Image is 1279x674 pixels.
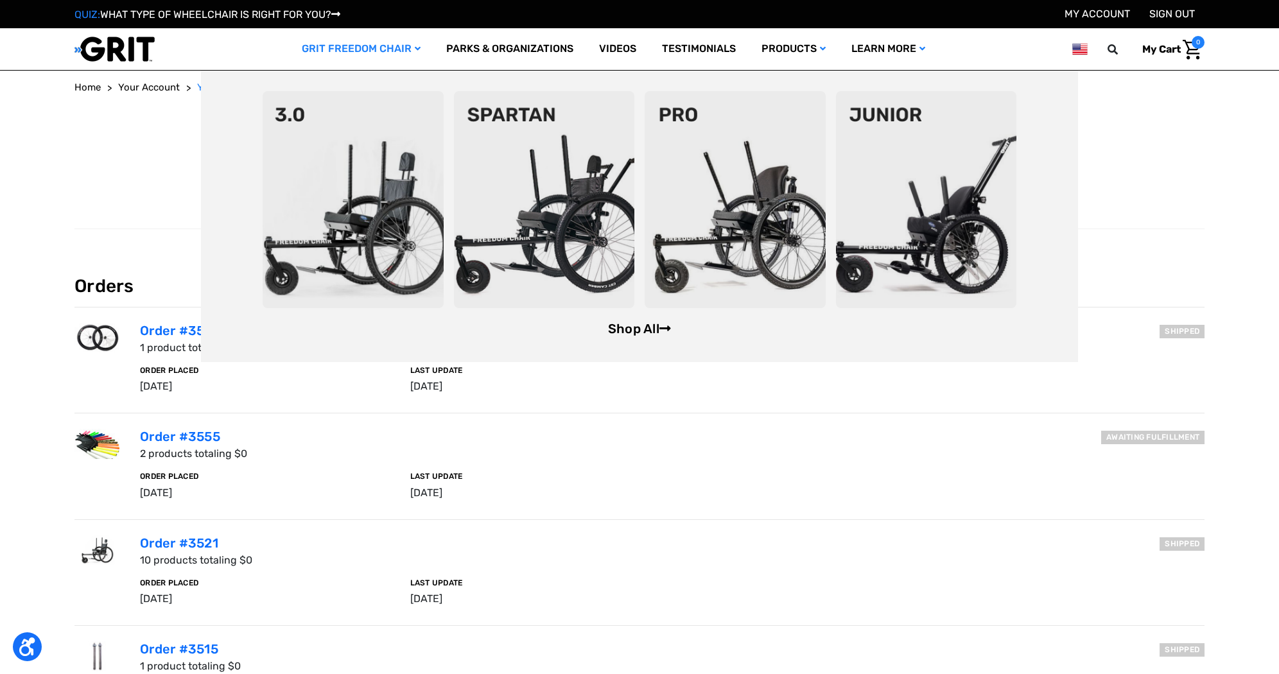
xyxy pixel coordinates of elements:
[1072,41,1088,57] img: us.png
[289,28,433,70] a: GRIT Freedom Chair
[74,80,101,95] a: Home
[410,366,665,375] h6: Last Update
[454,91,635,308] img: spartan2.png
[74,641,119,671] img: GRIT Extra Axles: pair of stainless steel axles to use with extra set of wheels and all GRIT Free...
[410,472,665,481] h6: Last Update
[749,28,839,70] a: Products
[1133,36,1205,63] a: Cart with 0 items
[140,340,1205,356] p: 1 product totaling $53
[140,323,221,338] a: Order #3589
[74,80,1205,95] nav: Breadcrumb
[433,28,586,70] a: Parks & Organizations
[1142,43,1181,55] span: My Cart
[140,553,1205,568] p: 10 products totaling $0
[140,659,1205,674] p: 1 product totaling $0
[1113,36,1133,63] input: Search
[839,28,938,70] a: Learn More
[118,82,180,93] span: Your Account
[197,82,251,93] span: Your Orders
[74,323,119,352] img: GRIT Sand and Snow Wheels: pair of wider wheels for easier riding over loose terrain in GRIT Free...
[1160,537,1205,551] h6: Shipped
[1160,325,1205,338] h6: Shipped
[410,578,665,587] h6: Last Update
[263,91,444,308] img: 3point0.png
[140,487,172,499] span: [DATE]
[140,366,395,375] h6: Order Placed
[836,91,1017,308] img: junior-chair.png
[1160,643,1205,657] h6: Shipped
[645,91,826,308] img: pro-chair.png
[1192,36,1205,49] span: 0
[197,80,251,95] a: Your Orders
[140,535,218,551] a: Order #3521
[410,380,442,392] span: [DATE]
[74,8,340,21] a: QUIZ:WHAT TYPE OF WHEELCHAIR IS RIGHT FOR YOU?
[118,80,180,95] a: Your Account
[1065,8,1130,20] a: Account
[140,472,395,481] h6: Order Placed
[140,429,220,444] a: Order #3555
[410,592,442,605] span: [DATE]
[140,446,1205,462] p: 2 products totaling $0
[608,321,671,336] a: Shop All
[74,36,155,62] img: GRIT All-Terrain Wheelchair and Mobility Equipment
[140,592,172,605] span: [DATE]
[586,28,649,70] a: Videos
[1183,40,1201,60] img: Cart
[74,105,1205,151] h1: Orders
[140,641,218,657] a: Order #3515
[74,275,1205,308] h3: Orders
[140,380,172,392] span: [DATE]
[1101,431,1205,444] h6: Awaiting fulfillment
[74,82,101,93] span: Home
[410,487,442,499] span: [DATE]
[1149,8,1195,20] a: Sign out
[140,578,395,587] h6: Order Placed
[74,8,100,21] span: QUIZ:
[649,28,749,70] a: Testimonials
